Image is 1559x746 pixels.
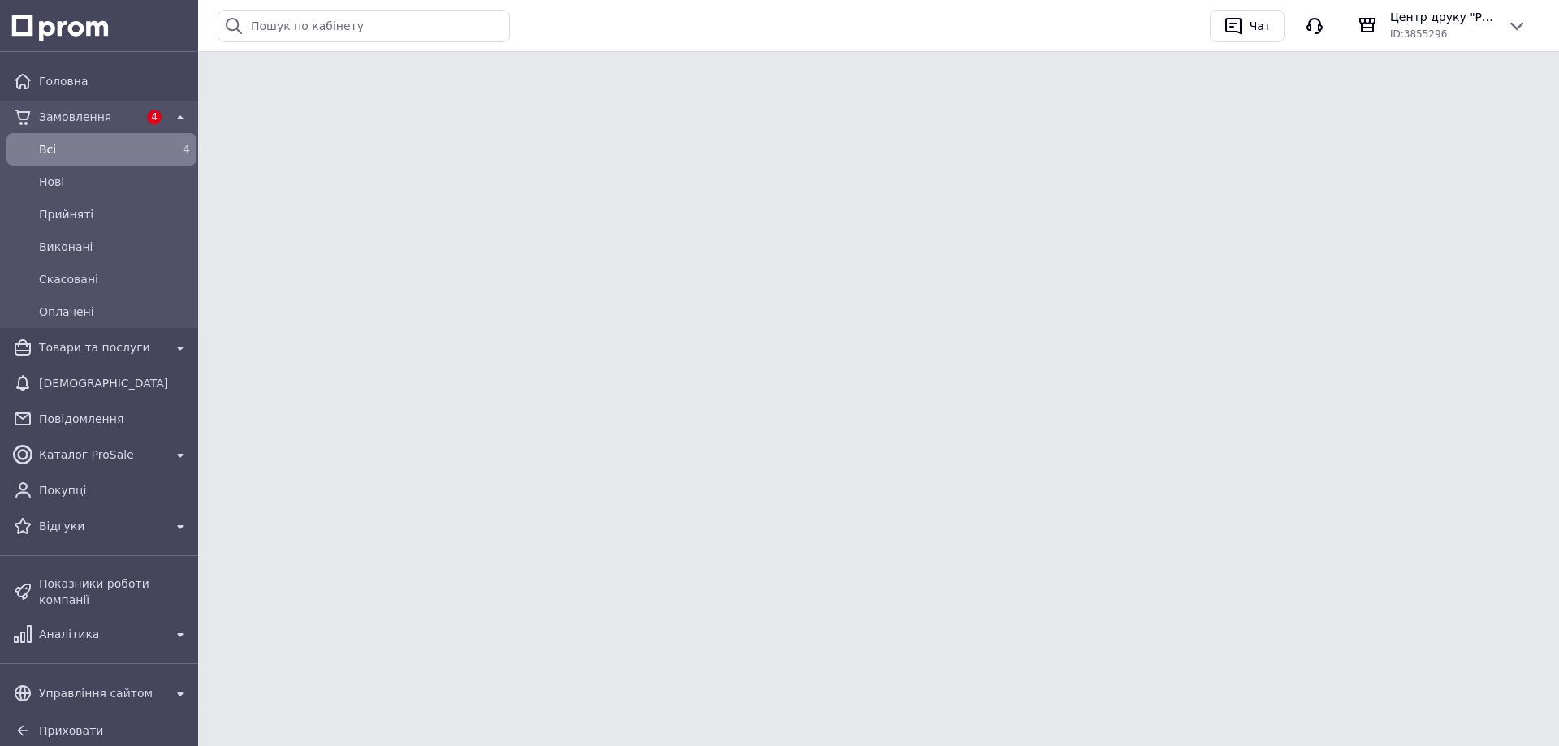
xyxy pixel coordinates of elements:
span: Покупці [39,482,190,498]
span: Повідомлення [39,411,190,427]
span: Управління сайтом [39,685,164,701]
span: 4 [183,143,190,156]
span: Замовлення [39,109,138,125]
span: Виконані [39,239,190,255]
span: Показники роботи компанії [39,576,190,608]
span: Нові [39,174,190,190]
span: Товари та послуги [39,339,164,356]
span: Головна [39,73,190,89]
div: Чат [1246,14,1274,38]
span: Оплачені [39,304,190,320]
span: Аналітика [39,626,164,642]
span: ID: 3855296 [1390,28,1447,40]
input: Пошук по кабінету [218,10,510,42]
button: Чат [1210,10,1285,42]
span: Скасовані [39,271,190,287]
span: Відгуки [39,518,164,534]
span: 4 [147,110,162,124]
span: Всi [39,141,158,157]
span: [DEMOGRAPHIC_DATA] [39,375,190,391]
span: Центр друку "Print" [1390,9,1494,25]
span: Приховати [39,724,103,737]
span: Прийняті [39,206,190,222]
span: Каталог ProSale [39,446,164,463]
